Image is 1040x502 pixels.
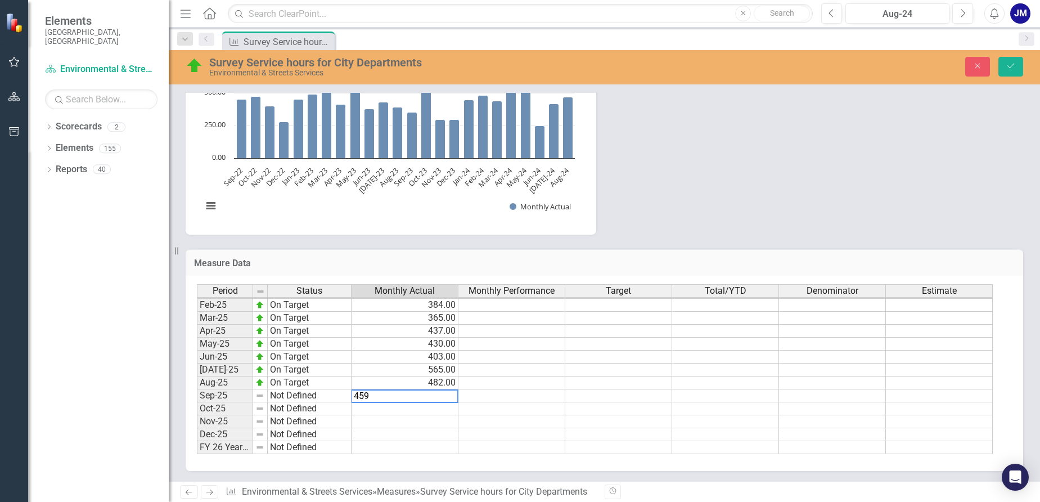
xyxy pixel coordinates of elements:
[268,415,352,428] td: Not Defined
[249,165,272,189] text: Nov-22
[407,112,417,158] path: Sep-23, 350. Monthly Actual.
[807,286,858,296] span: Denominator
[334,165,358,190] text: May-23
[379,102,389,158] path: Jul-23, 431. Monthly Actual.
[255,417,264,426] img: 8DAGhfEEPCf229AAAAAElFTkSuQmCC
[237,99,247,158] path: Sep-22, 452. Monthly Actual.
[228,4,813,24] input: Search ClearPoint...
[197,325,253,338] td: Apr-25
[255,352,264,361] img: zOikAAAAAElFTkSuQmCC
[45,89,157,109] input: Search Below...
[99,144,121,153] div: 155
[352,312,458,325] td: 365.00
[705,286,746,296] span: Total/YTD
[255,301,264,310] img: zOikAAAAAElFTkSuQmCC
[209,69,655,77] div: Environmental & Streets Services
[255,391,264,400] img: 8DAGhfEEPCf229AAAAAElFTkSuQmCC
[463,165,487,189] text: Feb-24
[197,376,253,389] td: Aug-25
[606,286,631,296] span: Target
[506,89,516,158] path: Apr-24, 523. Monthly Actual.
[350,78,361,158] path: May-23, 608. Monthly Actual.
[510,201,570,212] button: Show Monthly Actual
[391,165,415,189] text: Sep-23
[449,119,460,158] path: Dec-23, 295. Monthly Actual.
[547,165,571,189] text: Aug-24
[256,287,265,296] img: 8DAGhfEEPCf229AAAAAElFTkSuQmCC
[849,7,946,21] div: Aug-24
[56,120,102,133] a: Scorecards
[45,14,157,28] span: Elements
[197,351,253,364] td: Jun-25
[45,63,157,76] a: Environmental & Streets Services
[352,351,458,364] td: 403.00
[464,100,474,158] path: Jan-24, 445. Monthly Actual.
[186,57,204,75] img: On Target
[268,351,352,364] td: On Target
[255,313,264,322] img: zOikAAAAAElFTkSuQmCC
[420,486,587,497] div: Survey Service hours for City Departments
[770,8,794,17] span: Search
[251,96,261,158] path: Oct-22, 473. Monthly Actual.
[244,35,332,49] div: Survey Service hours for City Departments
[197,389,253,402] td: Sep-25
[754,6,810,21] button: Search
[255,326,264,335] img: zOikAAAAAElFTkSuQmCC
[377,165,400,189] text: Aug-23
[305,165,329,189] text: Mar-23
[434,165,457,189] text: Dec-23
[268,364,352,376] td: On Target
[197,299,253,312] td: Feb-25
[336,104,346,158] path: Apr-23, 412. Monthly Actual.
[364,109,375,158] path: Jun-23, 377. Monthly Actual.
[213,286,238,296] span: Period
[255,443,264,452] img: 8DAGhfEEPCf229AAAAAElFTkSuQmCC
[435,119,445,158] path: Nov-23, 297. Monthly Actual.
[265,106,275,158] path: Nov-22, 397. Monthly Actual.
[268,428,352,441] td: Not Defined
[93,165,111,174] div: 40
[521,73,531,158] path: May-24, 653. Monthly Actual.
[107,122,125,132] div: 2
[1002,464,1029,491] div: Open Intercom Messenger
[236,165,258,188] text: Oct-22
[45,28,157,46] small: [GEOGRAPHIC_DATA], [GEOGRAPHIC_DATA]
[197,415,253,428] td: Nov-25
[1010,3,1030,24] button: JM
[535,125,545,158] path: Jun-24, 249. Monthly Actual.
[212,152,226,162] text: 0.00
[255,430,264,439] img: 8DAGhfEEPCf229AAAAAElFTkSuQmCC
[352,325,458,338] td: 437.00
[56,142,93,155] a: Elements
[226,486,596,499] div: » »
[504,165,529,190] text: May-24
[294,99,304,158] path: Jan-23, 451. Monthly Actual.
[56,163,87,176] a: Reports
[352,376,458,389] td: 482.00
[292,165,316,189] text: Feb-23
[6,13,25,33] img: ClearPoint Strategy
[352,364,458,376] td: 565.00
[393,107,403,158] path: Aug-23, 389. Monthly Actual.
[204,119,226,129] text: 250.00
[922,286,957,296] span: Estimate
[375,286,435,296] span: Monthly Actual
[197,338,253,351] td: May-25
[349,165,372,188] text: Jun-23
[527,165,557,195] text: [DATE]-24
[406,165,429,188] text: Oct-23
[296,286,322,296] span: Status
[469,286,555,296] span: Monthly Performance
[221,165,244,189] text: Sep-22
[268,325,352,338] td: On Target
[197,441,253,454] td: FY 26 Year End
[377,486,416,497] a: Measures
[255,404,264,413] img: 8DAGhfEEPCf229AAAAAElFTkSuQmCC
[476,165,500,189] text: Mar-24
[268,312,352,325] td: On Target
[352,299,458,312] td: 384.00
[322,87,332,158] path: Mar-23, 539. Monthly Actual.
[197,312,253,325] td: Mar-25
[268,338,352,351] td: On Target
